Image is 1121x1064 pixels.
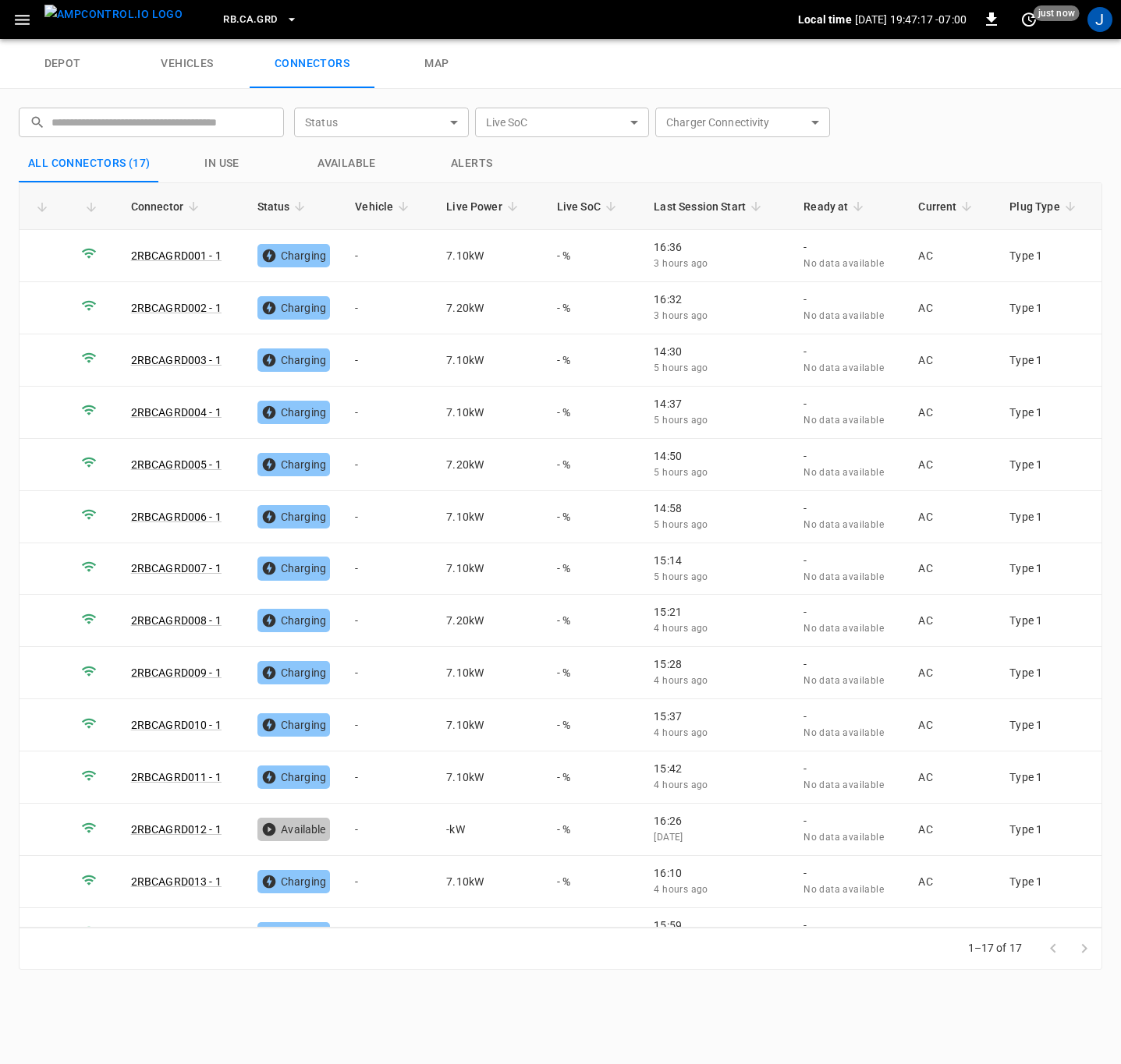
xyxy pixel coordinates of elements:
[131,406,222,419] a: 2RBCAGRD004 - 1
[906,647,997,699] td: AC
[434,387,544,439] td: 7.10 kW
[131,771,222,783] a: 2RBCAGRD011 - 1
[804,519,884,530] span: No data available
[654,500,779,516] p: 14:58
[654,292,779,307] p: 16:32
[654,813,779,829] p: 16:26
[342,804,434,856] td: -
[545,804,642,856] td: - %
[1009,197,1080,216] span: Plug Type
[654,448,779,464] p: 14:50
[654,865,779,881] p: 16:10
[654,656,779,672] p: 15:28
[654,623,708,634] span: 4 hours ago
[446,197,523,216] span: Live Power
[804,197,868,216] span: Ready at
[131,562,222,574] a: 2RBCAGRD007 - 1
[257,244,331,267] div: Charging
[804,396,893,412] p: -
[410,145,534,182] button: Alerts
[545,908,642,960] td: - %
[342,387,434,439] td: -
[654,519,708,530] span: 5 hours ago
[434,334,544,387] td: 7.10 kW
[804,310,884,321] span: No data available
[654,362,708,373] span: 5 hours ago
[342,439,434,491] td: -
[545,230,642,282] td: - %
[131,875,222,888] a: 2RBCAGRD013 - 1
[804,448,893,464] p: -
[997,282,1101,334] td: Type 1
[654,832,683,843] span: [DATE]
[654,884,708,895] span: 4 hours ago
[997,647,1101,699] td: Type 1
[19,145,160,182] button: All Connectors (17)
[434,491,544,543] td: 7.10 kW
[654,197,766,216] span: Last Session Start
[434,804,544,856] td: - kW
[804,709,893,724] p: -
[342,595,434,647] td: -
[44,5,183,24] img: ampcontrol.io logo
[968,940,1023,956] p: 1–17 of 17
[223,11,277,29] span: RB.CA.GRD
[654,553,779,568] p: 15:14
[654,604,779,620] p: 15:21
[906,439,997,491] td: AC
[342,856,434,908] td: -
[545,282,642,334] td: - %
[257,870,331,893] div: Charging
[434,908,544,960] td: 7.20 kW
[654,675,708,686] span: 4 hours ago
[257,401,331,424] div: Charging
[997,439,1101,491] td: Type 1
[131,719,222,731] a: 2RBCAGRD010 - 1
[131,354,222,366] a: 2RBCAGRD003 - 1
[342,282,434,334] td: -
[217,5,303,35] button: RB.CA.GRD
[257,348,331,372] div: Charging
[804,779,884,790] span: No data available
[434,543,544,596] td: 7.10 kW
[257,505,331,528] div: Charging
[257,765,331,789] div: Charging
[654,467,708,478] span: 5 hours ago
[125,39,250,89] a: vehicles
[545,856,642,908] td: - %
[906,804,997,856] td: AC
[997,543,1101,596] td: Type 1
[997,491,1101,543] td: Type 1
[855,12,967,27] p: [DATE] 19:47:17 -07:00
[997,751,1101,804] td: Type 1
[257,197,310,216] span: Status
[997,230,1101,282] td: Type 1
[906,856,997,908] td: AC
[997,908,1101,960] td: Type 1
[906,908,997,960] td: AC
[131,458,222,471] a: 2RBCAGRD005 - 1
[257,818,331,841] div: Available
[131,823,222,836] a: 2RBCAGRD012 - 1
[434,230,544,282] td: 7.10 kW
[131,302,222,314] a: 2RBCAGRD002 - 1
[804,500,893,516] p: -
[342,230,434,282] td: -
[654,761,779,776] p: 15:42
[804,761,893,776] p: -
[545,751,642,804] td: - %
[434,595,544,647] td: 7.20 kW
[654,415,708,426] span: 5 hours ago
[342,334,434,387] td: -
[131,511,222,523] a: 2RBCAGRD006 - 1
[654,709,779,724] p: 15:37
[434,699,544,751] td: 7.10 kW
[257,557,331,580] div: Charging
[160,145,285,182] button: in use
[257,661,331,684] div: Charging
[804,623,884,634] span: No data available
[545,647,642,699] td: - %
[997,699,1101,751] td: Type 1
[545,699,642,751] td: - %
[997,856,1101,908] td: Type 1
